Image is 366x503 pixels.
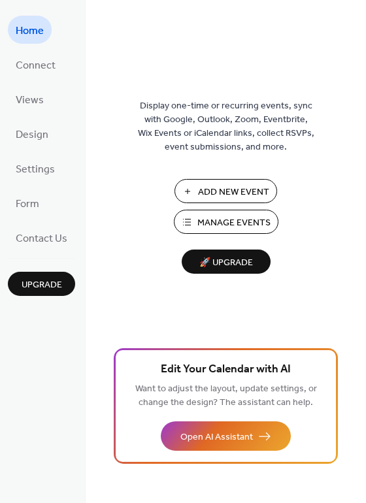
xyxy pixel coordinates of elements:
[161,361,291,379] span: Edit Your Calendar with AI
[197,216,271,230] span: Manage Events
[16,194,39,214] span: Form
[8,120,56,148] a: Design
[8,154,63,182] a: Settings
[16,56,56,76] span: Connect
[16,90,44,110] span: Views
[138,99,314,154] span: Display one-time or recurring events, sync with Google, Outlook, Zoom, Eventbrite, Wix Events or ...
[16,21,44,41] span: Home
[8,272,75,296] button: Upgrade
[16,229,67,249] span: Contact Us
[135,380,317,412] span: Want to adjust the layout, update settings, or change the design? The assistant can help.
[161,421,291,451] button: Open AI Assistant
[8,85,52,113] a: Views
[174,210,278,234] button: Manage Events
[8,16,52,44] a: Home
[198,186,269,199] span: Add New Event
[16,125,48,145] span: Design
[16,159,55,180] span: Settings
[8,189,47,217] a: Form
[175,179,277,203] button: Add New Event
[182,250,271,274] button: 🚀 Upgrade
[190,254,263,272] span: 🚀 Upgrade
[8,50,63,78] a: Connect
[8,223,75,252] a: Contact Us
[180,430,253,444] span: Open AI Assistant
[22,278,62,292] span: Upgrade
